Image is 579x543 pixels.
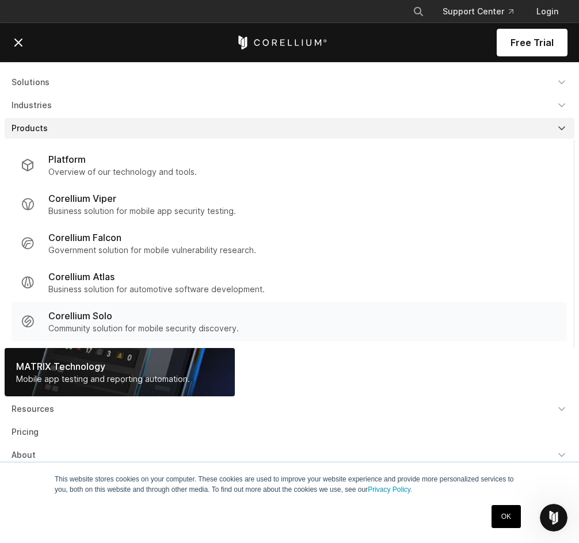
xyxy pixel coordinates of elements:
a: Products [5,118,574,139]
p: Corellium Atlas [48,270,115,284]
p: Platform [48,152,86,166]
p: Government solution for mobile vulnerability research. [48,244,256,256]
a: Login [527,1,567,22]
div: Navigation Menu [5,72,574,465]
a: Industries [5,95,574,116]
a: Corellium Viper Business solution for mobile app security testing. [12,185,567,224]
a: Corellium Atlas Business solution for automotive software development. [12,263,567,302]
p: Community solution for mobile security discovery. [48,323,239,334]
div: Mobile app testing and reporting automation. [16,373,190,385]
a: Corellium Home [236,36,327,49]
p: Business solution for mobile app security testing. [48,205,236,217]
a: MATRIX Technology Mobile app testing and reporting automation. [5,348,235,396]
a: Pricing [5,422,574,442]
a: Solutions [5,72,574,93]
p: Business solution for automotive software development. [48,284,265,295]
a: OK [492,505,521,528]
a: Support Center [433,1,523,22]
div: Navigation Menu [403,1,567,22]
img: Matrix_WebNav_1x [5,348,235,396]
a: Corellium Solo Community solution for mobile security discovery. [12,302,567,341]
a: About [5,445,574,465]
div: MATRIX Technology [16,360,190,373]
span: Free Trial [511,36,554,49]
iframe: Intercom live chat [540,504,567,531]
button: Search [408,1,429,22]
a: Platform Overview of our technology and tools. [12,146,567,185]
a: Privacy Policy. [368,485,412,494]
a: Corellium Falcon Government solution for mobile vulnerability research. [12,224,567,263]
p: Overview of our technology and tools. [48,166,197,178]
p: Corellium Solo [48,309,112,323]
p: This website stores cookies on your computer. These cookies are used to improve your website expe... [55,474,524,495]
a: Resources [5,399,574,419]
a: Free Trial [497,29,567,56]
p: Corellium Falcon [48,231,121,244]
p: Corellium Viper [48,192,116,205]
